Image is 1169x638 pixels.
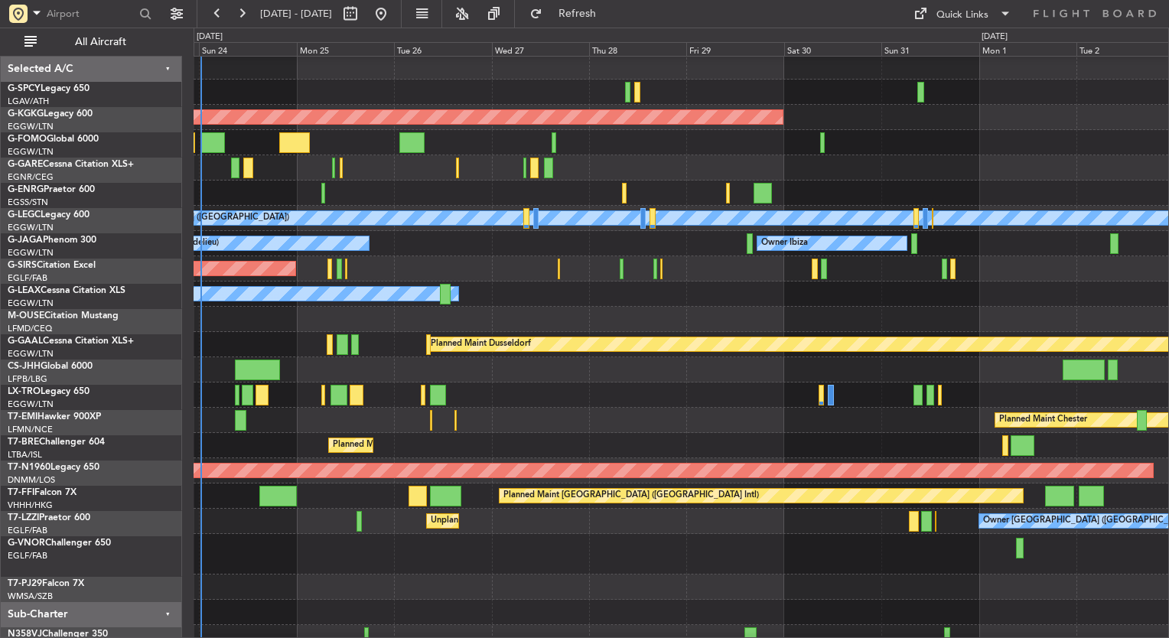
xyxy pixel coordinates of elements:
a: T7-EMIHawker 900XP [8,412,101,422]
a: T7-LZZIPraetor 600 [8,513,90,522]
span: G-FOMO [8,135,47,144]
a: EGLF/FAB [8,272,47,284]
button: All Aircraft [17,30,166,54]
a: EGLF/FAB [8,550,47,562]
div: Mon 25 [297,42,394,56]
a: M-OUSECitation Mustang [8,311,119,321]
div: [DATE] [197,31,223,44]
a: T7-N1960Legacy 650 [8,463,99,472]
a: G-ENRGPraetor 600 [8,185,95,194]
span: M-OUSE [8,311,44,321]
div: [DATE] [982,31,1008,44]
div: Sun 31 [881,42,979,56]
div: Wed 27 [492,42,589,56]
a: G-KGKGLegacy 600 [8,109,93,119]
div: Owner Ibiza [761,232,808,255]
div: Fri 29 [686,42,783,56]
div: Tue 26 [394,42,491,56]
a: EGLF/FAB [8,525,47,536]
a: LFPB/LBG [8,373,47,385]
a: EGNR/CEG [8,171,54,183]
button: Refresh [523,2,614,26]
a: VHHH/HKG [8,500,53,511]
a: WMSA/SZB [8,591,53,602]
a: EGGW/LTN [8,247,54,259]
span: G-ENRG [8,185,44,194]
span: T7-N1960 [8,463,50,472]
input: Airport [47,2,135,25]
span: T7-FFI [8,488,34,497]
a: G-GAALCessna Citation XLS+ [8,337,134,346]
span: G-VNOR [8,539,45,548]
a: T7-BREChallenger 604 [8,438,105,447]
span: LX-TRO [8,387,41,396]
a: G-SPCYLegacy 650 [8,84,90,93]
a: DNMM/LOS [8,474,55,486]
a: G-FOMOGlobal 6000 [8,135,99,144]
a: LTBA/ISL [8,449,42,461]
span: T7-PJ29 [8,579,42,588]
span: T7-EMI [8,412,37,422]
div: Planned Maint Dusseldorf [431,333,531,356]
a: LX-TROLegacy 650 [8,387,90,396]
div: Planned Maint Warsaw ([GEOGRAPHIC_DATA]) [333,434,517,457]
span: G-SPCY [8,84,41,93]
a: LGAV/ATH [8,96,49,107]
span: G-KGKG [8,109,44,119]
a: EGGW/LTN [8,348,54,360]
span: G-JAGA [8,236,43,245]
span: [DATE] - [DATE] [260,7,332,21]
div: Planned Maint Chester [999,409,1087,431]
a: G-VNORChallenger 650 [8,539,111,548]
span: G-GARE [8,160,43,169]
span: G-GAAL [8,337,43,346]
span: CS-JHH [8,362,41,371]
div: Planned Maint [GEOGRAPHIC_DATA] ([GEOGRAPHIC_DATA] Intl) [503,484,759,507]
span: T7-LZZI [8,513,39,522]
a: EGSS/STN [8,197,48,208]
div: Sun 24 [199,42,296,56]
span: G-LEAX [8,286,41,295]
a: EGGW/LTN [8,121,54,132]
div: Unplanned Maint [GEOGRAPHIC_DATA] ([GEOGRAPHIC_DATA]) [431,509,682,532]
a: CS-JHHGlobal 6000 [8,362,93,371]
a: G-LEGCLegacy 600 [8,210,90,220]
a: G-GARECessna Citation XLS+ [8,160,134,169]
a: EGGW/LTN [8,222,54,233]
a: EGGW/LTN [8,399,54,410]
button: Quick Links [906,2,1019,26]
a: T7-FFIFalcon 7X [8,488,77,497]
span: Refresh [545,8,610,19]
div: Mon 1 [979,42,1076,56]
span: G-SIRS [8,261,37,270]
a: EGGW/LTN [8,298,54,309]
div: Sat 30 [784,42,881,56]
span: All Aircraft [40,37,161,47]
div: Quick Links [936,8,988,23]
div: Thu 28 [589,42,686,56]
span: G-LEGC [8,210,41,220]
a: EGGW/LTN [8,146,54,158]
a: T7-PJ29Falcon 7X [8,579,84,588]
a: LFMD/CEQ [8,323,52,334]
a: G-LEAXCessna Citation XLS [8,286,125,295]
a: G-JAGAPhenom 300 [8,236,96,245]
span: T7-BRE [8,438,39,447]
a: LFMN/NCE [8,424,53,435]
a: G-SIRSCitation Excel [8,261,96,270]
